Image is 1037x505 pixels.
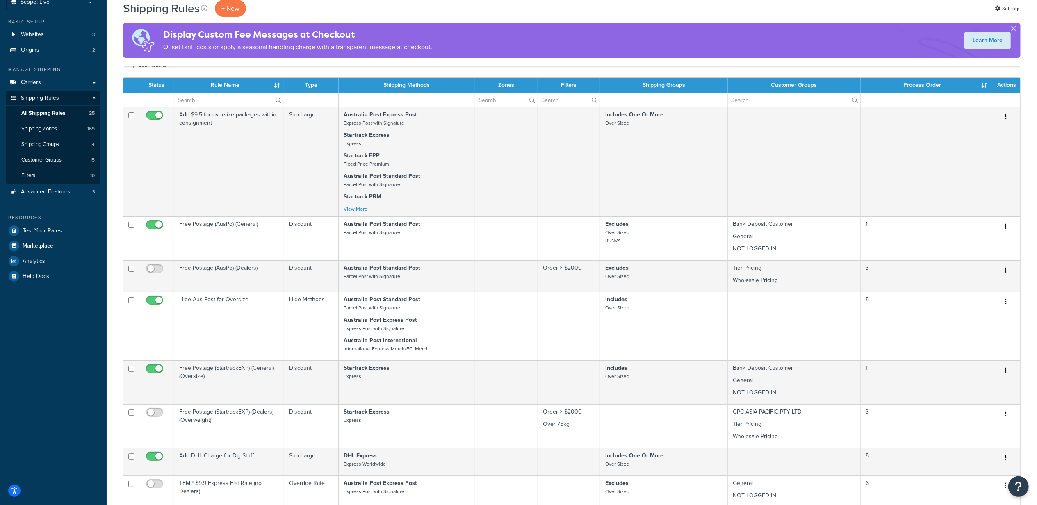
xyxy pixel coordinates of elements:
strong: Includes One Or More [605,110,663,119]
span: Shipping Zones [21,125,57,132]
span: Analytics [23,258,45,265]
strong: Includes [605,295,627,304]
a: Customer Groups 15 [6,152,100,168]
p: Over 75kg [543,420,595,428]
td: GPC ASIA PACIFIC PTY LTD [728,404,861,448]
h4: Display Custom Fee Messages at Checkout [163,28,432,41]
span: 169 [87,125,95,132]
td: Order > $2000 [538,404,600,448]
button: Open Resource Center [1008,476,1029,497]
a: Marketplace [6,239,100,253]
small: Parcel Post with Signature [344,181,400,188]
span: Websites [21,31,44,38]
li: Filters [6,168,100,183]
p: NOT LOGGED IN [733,491,855,500]
span: 15 [90,157,95,164]
span: Carriers [21,79,41,86]
span: Shipping Rules [21,95,59,102]
a: Analytics [6,254,100,268]
small: Over Sized [605,304,629,312]
a: Advanced Features 3 [6,184,100,200]
strong: Includes One Or More [605,451,663,460]
small: Express [344,416,361,424]
a: Shipping Zones 169 [6,121,100,136]
span: 3 [92,31,95,38]
td: Add DHL Charge for Big Stuff [174,448,284,475]
p: General [733,376,855,384]
small: Express Post with Signature [344,119,404,127]
a: Filters 10 [6,168,100,183]
p: Tier Pricing [733,420,855,428]
a: Settings [995,3,1021,14]
td: Discount [284,260,339,292]
span: 4 [92,141,95,148]
a: Learn More [964,32,1011,49]
strong: Excludes [605,479,629,487]
small: Over Sized [605,373,629,380]
span: 25 [89,110,95,117]
td: 1 [861,360,991,404]
a: View More [344,205,367,213]
a: Help Docs [6,269,100,284]
td: Surcharge [284,448,339,475]
td: Free Postage (AusPo) (General) [174,216,284,260]
th: Status [139,78,174,93]
strong: Startrack Express [344,364,390,372]
td: Free Postage (StartrackEXP) (General) (Oversize) [174,360,284,404]
th: Type [284,78,339,93]
strong: Excludes [605,264,629,272]
strong: Australia Post Standard Post [344,220,420,228]
li: Advanced Features [6,184,100,200]
small: Express Worldwide [344,460,386,468]
small: Fixed Price Premium [344,160,389,168]
a: Websites 3 [6,27,100,42]
strong: Australia Post Express Post [344,316,417,324]
td: Discount [284,360,339,404]
div: Basic Setup [6,18,100,25]
td: 3 [861,260,991,292]
span: 3 [92,189,95,196]
strong: Includes [605,364,627,372]
strong: Australia Post Standard Post [344,172,420,180]
strong: Startrack Express [344,131,390,139]
li: Shipping Rules [6,91,100,184]
td: Bank Deposit Customer [728,216,861,260]
li: Origins [6,43,100,58]
p: General [733,232,855,241]
span: Origins [21,47,39,54]
td: Free Postage (StartrackEXP) (Dealers) (Overweight) [174,404,284,448]
p: Wholesale Pricing [733,432,855,441]
span: 10 [90,172,95,179]
strong: Australia Post Express Post [344,479,417,487]
th: Shipping Groups [600,78,728,93]
th: Shipping Methods [339,78,475,93]
div: Manage Shipping [6,66,100,73]
li: Websites [6,27,100,42]
small: Parcel Post with Signature [344,229,400,236]
td: Surcharge [284,107,339,216]
small: Express [344,373,361,380]
span: 2 [92,47,95,54]
th: Rule Name : activate to sort column ascending [174,78,284,93]
strong: Excludes [605,220,629,228]
td: Discount [284,404,339,448]
td: Order > $2000 [538,260,600,292]
span: Advanced Features [21,189,71,196]
td: Bank Deposit Customer [728,360,861,404]
td: 3 [861,404,991,448]
span: All Shipping Rules [21,110,65,117]
small: Express Post with Signature [344,325,404,332]
strong: Startrack Express [344,407,390,416]
th: Filters [538,78,600,93]
td: Tier Pricing [728,260,861,292]
span: Customer Groups [21,157,62,164]
strong: Australia Post International [344,336,417,345]
td: 5 [861,292,991,360]
a: Carriers [6,75,100,90]
a: All Shipping Rules 25 [6,106,100,121]
th: Process Order : activate to sort column ascending [861,78,991,93]
span: Test Your Rates [23,227,62,234]
span: Filters [21,172,35,179]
